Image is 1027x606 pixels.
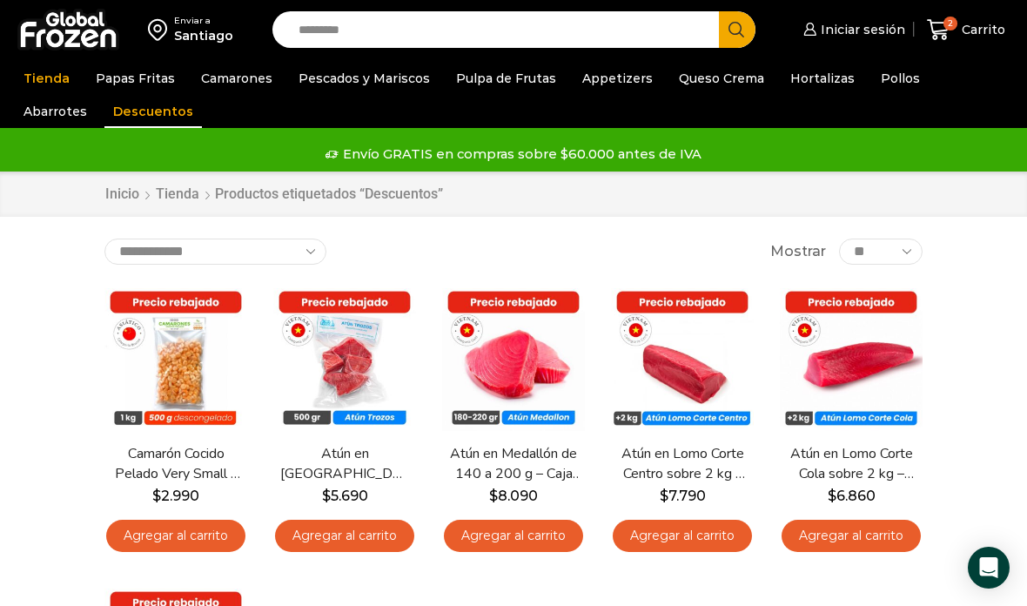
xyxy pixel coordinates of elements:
span: Mostrar [770,242,826,262]
a: Tienda [155,185,200,205]
a: Atún en Medallón de 140 a 200 g – Caja 5 kg [449,444,578,484]
a: Queso Crema [670,62,773,95]
a: Agregar al carrito: “Camarón Cocido Pelado Very Small - Bronze - Caja 10 kg” [106,520,245,552]
h1: Productos etiquetados “Descuentos” [215,185,443,202]
bdi: 6.860 [828,488,876,504]
a: Pescados y Mariscos [290,62,439,95]
span: $ [828,488,836,504]
a: Pollos [872,62,929,95]
nav: Breadcrumb [104,185,443,205]
div: Enviar a [174,15,233,27]
a: Agregar al carrito: “Atún en Lomo Corte Centro sobre 2 kg - Caja 20 kg” [613,520,752,552]
a: Papas Fritas [87,62,184,95]
a: Tienda [15,62,78,95]
span: $ [489,488,498,504]
span: Iniciar sesión [816,21,905,38]
span: $ [322,488,331,504]
bdi: 2.990 [152,488,199,504]
div: Open Intercom Messenger [968,547,1010,589]
a: Atún en [GEOGRAPHIC_DATA] – Caja 10 kg [280,444,409,484]
a: Camarones [192,62,281,95]
span: Carrito [957,21,1005,38]
a: Agregar al carrito: “Atún en Medallón de 140 a 200 g - Caja 5 kg” [444,520,583,552]
bdi: 5.690 [322,488,368,504]
a: Hortalizas [782,62,863,95]
button: Search button [719,11,755,48]
span: 2 [943,17,957,30]
a: Agregar al carrito: “Atún en Trozos - Caja 10 kg” [275,520,414,552]
a: Agregar al carrito: “Atún en Lomo Corte Cola sobre 2 kg - Silver - Caja 20 kg” [782,520,921,552]
a: 2 Carrito [923,10,1010,50]
span: $ [152,488,161,504]
a: Pulpa de Frutas [447,62,565,95]
select: Pedido de la tienda [104,239,326,265]
a: Appetizers [574,62,661,95]
bdi: 7.790 [660,488,706,504]
a: Inicio [104,185,140,205]
a: Atún en Lomo Corte Cola sobre 2 kg – Silver – Caja 20 kg [787,444,916,484]
bdi: 8.090 [489,488,538,504]
div: Santiago [174,27,233,44]
img: address-field-icon.svg [148,15,174,44]
a: Camarón Cocido Pelado Very Small – Bronze – Caja 10 kg [111,444,240,484]
a: Iniciar sesión [799,12,905,47]
a: Descuentos [104,95,202,128]
a: Atún en Lomo Corte Centro sobre 2 kg – Caja 20 kg [618,444,747,484]
span: $ [660,488,668,504]
a: Abarrotes [15,95,96,128]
